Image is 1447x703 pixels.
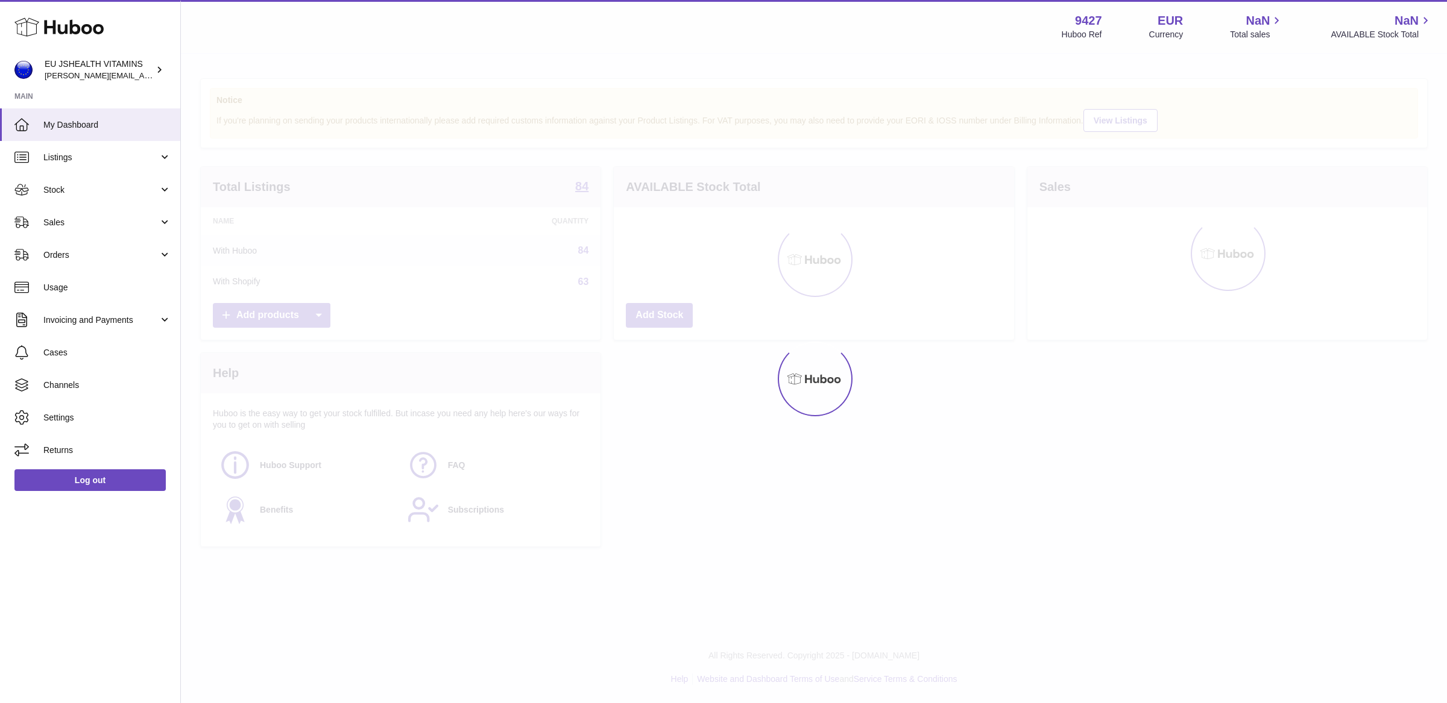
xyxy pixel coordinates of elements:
[45,58,153,81] div: EU JSHEALTH VITAMINS
[1395,13,1419,29] span: NaN
[43,184,159,196] span: Stock
[14,469,166,491] a: Log out
[1331,13,1433,40] a: NaN AVAILABLE Stock Total
[1230,13,1284,40] a: NaN Total sales
[43,119,171,131] span: My Dashboard
[43,152,159,163] span: Listings
[43,445,171,456] span: Returns
[43,217,159,228] span: Sales
[1062,29,1102,40] div: Huboo Ref
[43,412,171,423] span: Settings
[43,380,171,391] span: Channels
[1331,29,1433,40] span: AVAILABLE Stock Total
[1230,29,1284,40] span: Total sales
[43,249,159,261] span: Orders
[1149,29,1184,40] div: Currency
[43,347,171,358] span: Cases
[1075,13,1102,29] strong: 9427
[43,282,171,293] span: Usage
[1246,13,1270,29] span: NaN
[43,314,159,326] span: Invoicing and Payments
[14,61,33,79] img: laura@jessicasepel.com
[45,70,242,80] span: [PERSON_NAME][EMAIL_ADDRESS][DOMAIN_NAME]
[1158,13,1183,29] strong: EUR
